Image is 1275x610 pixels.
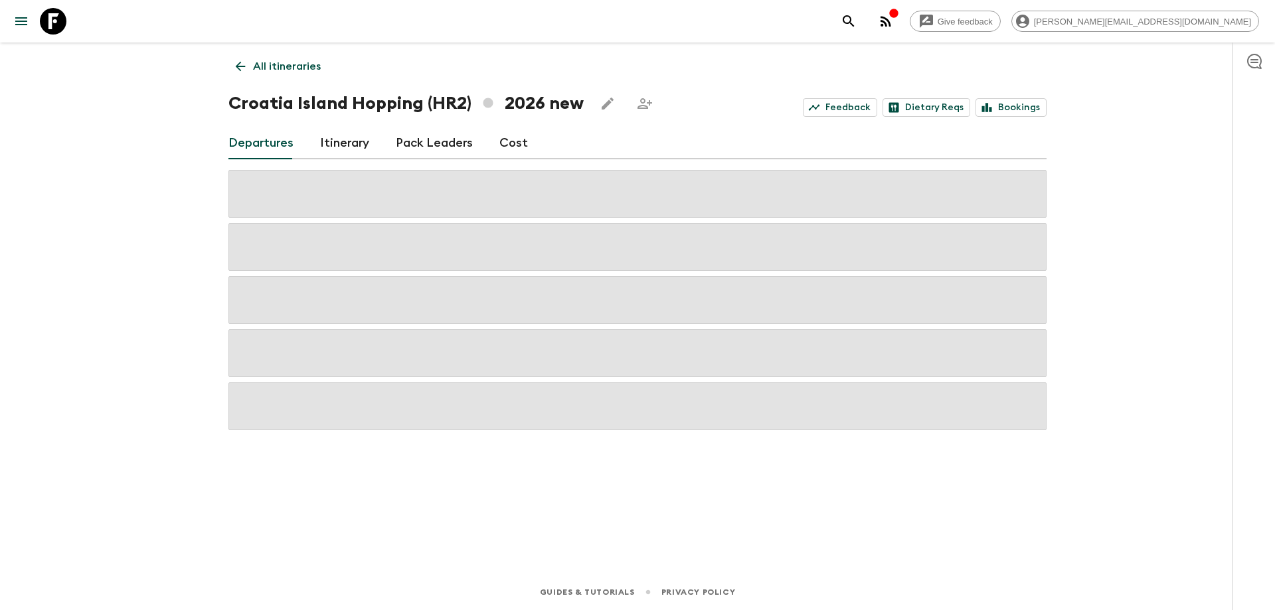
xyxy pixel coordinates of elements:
span: [PERSON_NAME][EMAIL_ADDRESS][DOMAIN_NAME] [1027,17,1258,27]
a: Give feedback [910,11,1001,32]
a: Dietary Reqs [883,98,970,117]
a: Privacy Policy [661,585,735,599]
p: All itineraries [253,58,321,74]
a: All itineraries [228,53,328,80]
a: Departures [228,127,294,159]
a: Guides & Tutorials [540,585,635,599]
button: search adventures [835,8,862,35]
button: Edit this itinerary [594,90,621,117]
a: Cost [499,127,528,159]
button: menu [8,8,35,35]
a: Pack Leaders [396,127,473,159]
span: Share this itinerary [632,90,658,117]
h1: Croatia Island Hopping (HR2) 2026 new [228,90,584,117]
div: [PERSON_NAME][EMAIL_ADDRESS][DOMAIN_NAME] [1011,11,1259,32]
a: Bookings [976,98,1047,117]
a: Itinerary [320,127,369,159]
span: Give feedback [930,17,1000,27]
a: Feedback [803,98,877,117]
